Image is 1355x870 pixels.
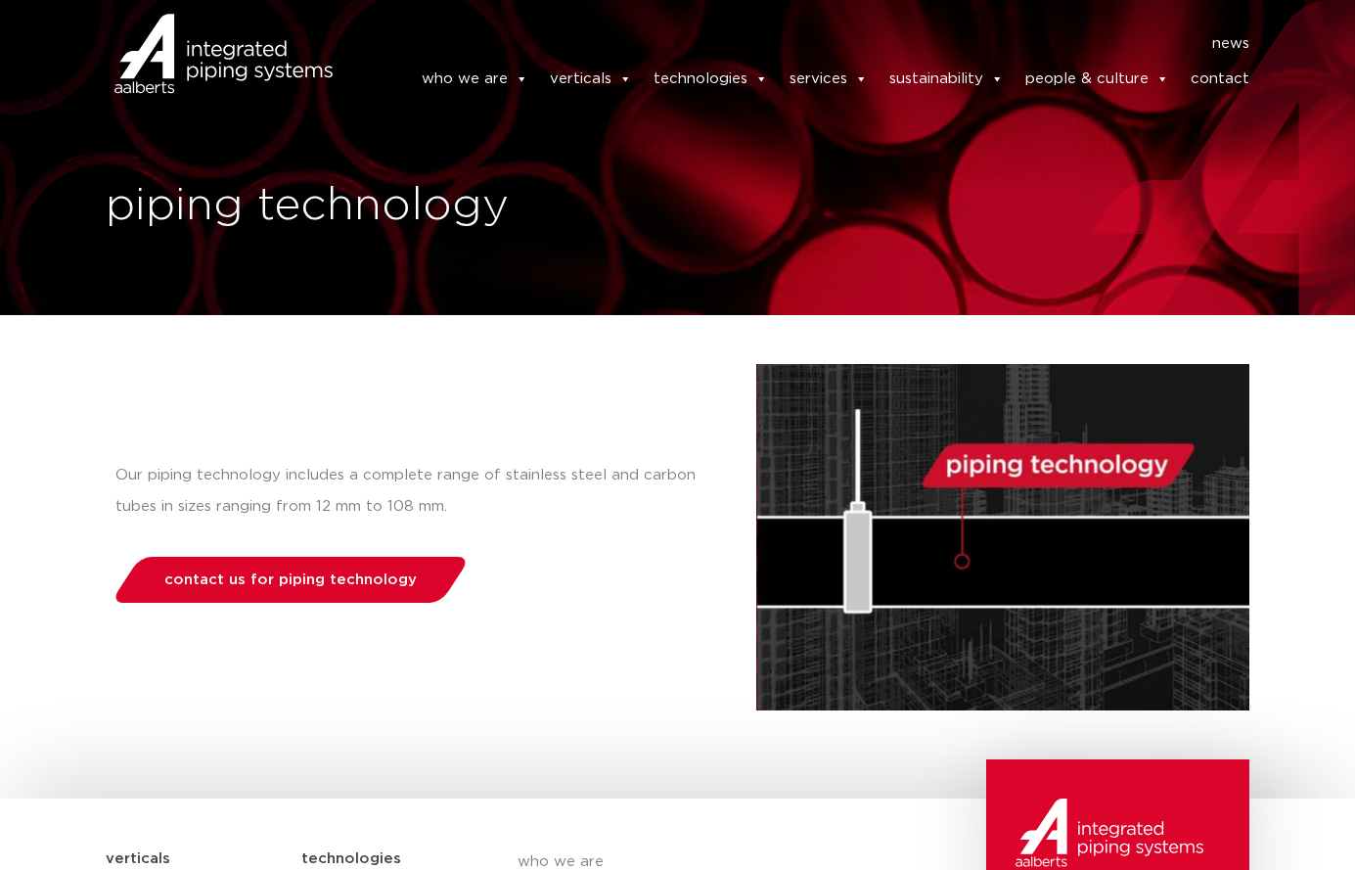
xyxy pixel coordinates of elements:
[550,60,632,99] a: verticals
[362,28,1250,60] nav: Menu
[110,557,471,603] a: contact us for piping technology
[422,60,528,99] a: who we are
[654,60,768,99] a: technologies
[1212,28,1249,60] a: news
[106,175,668,238] h1: piping technology
[889,60,1004,99] a: sustainability
[1025,60,1169,99] a: people & culture
[790,60,868,99] a: services
[164,572,417,587] span: contact us for piping technology
[115,460,717,523] p: Our piping technology includes a complete range of stainless steel and carbon tubes in sizes rang...
[1191,60,1249,99] a: contact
